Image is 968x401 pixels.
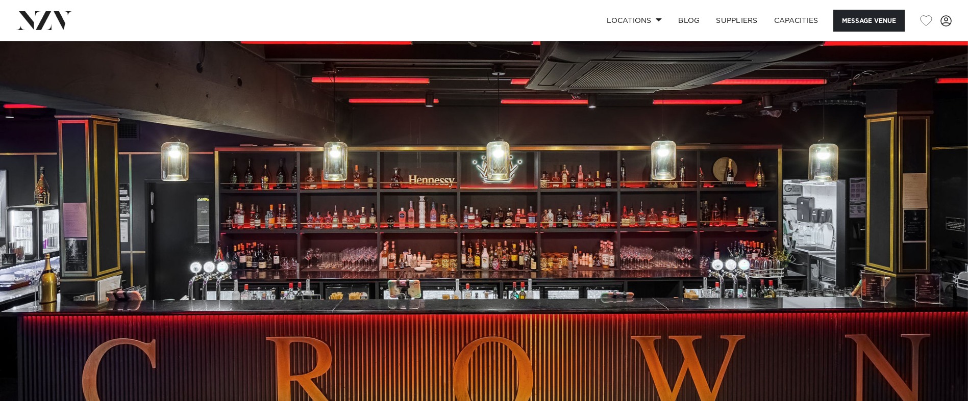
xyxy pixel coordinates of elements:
button: Message Venue [833,10,905,32]
a: SUPPLIERS [708,10,765,32]
a: Locations [599,10,670,32]
a: BLOG [670,10,708,32]
img: nzv-logo.png [16,11,72,30]
a: Capacities [766,10,827,32]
